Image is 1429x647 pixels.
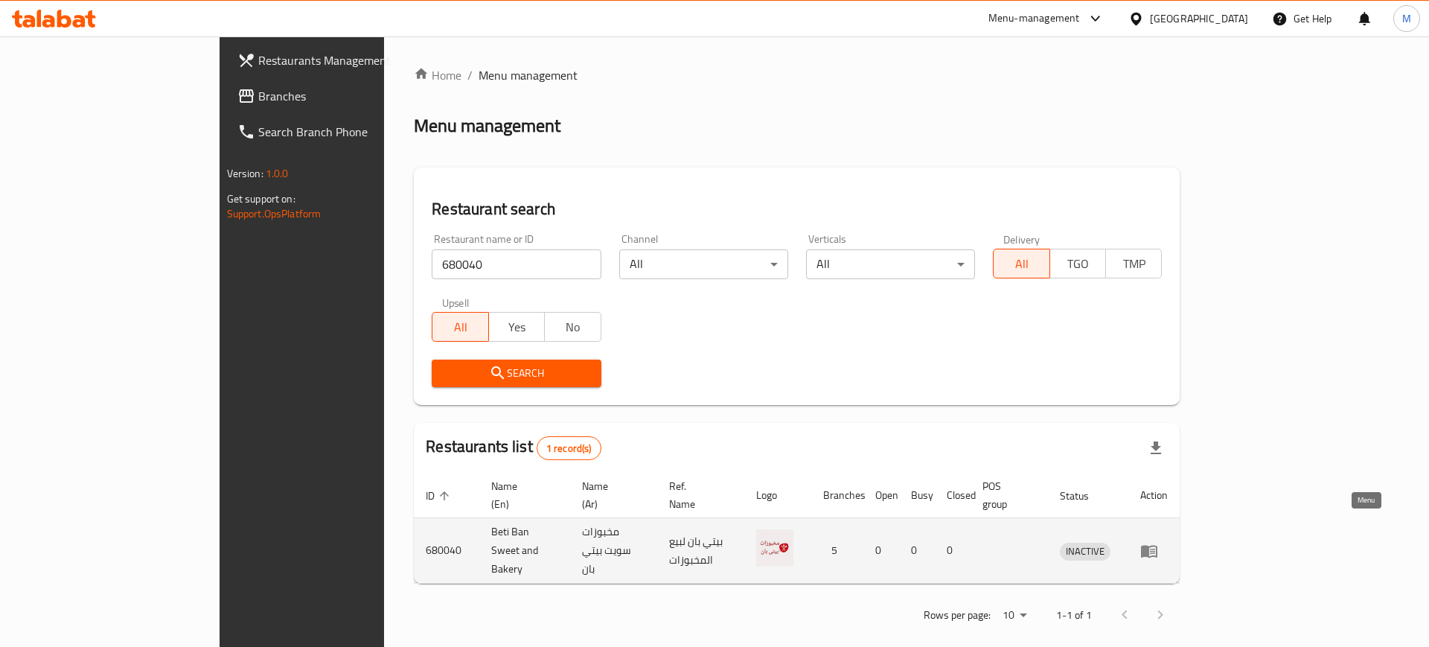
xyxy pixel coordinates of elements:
[432,249,601,279] input: Search for restaurant name or ID..
[442,297,470,307] label: Upsell
[491,477,552,513] span: Name (En)
[1105,249,1162,278] button: TMP
[570,518,657,584] td: مخبوزات سويت بيتي بان
[544,312,601,342] button: No
[811,473,863,518] th: Branches
[226,114,458,150] a: Search Branch Phone
[488,312,545,342] button: Yes
[432,312,488,342] button: All
[811,518,863,584] td: 5
[414,114,560,138] h2: Menu management
[899,473,935,518] th: Busy
[426,487,454,505] span: ID
[863,518,899,584] td: 0
[993,249,1049,278] button: All
[537,442,601,456] span: 1 record(s)
[1112,253,1156,275] span: TMP
[227,189,295,208] span: Get support on:
[537,436,601,460] div: Total records count
[935,473,971,518] th: Closed
[444,364,589,383] span: Search
[988,10,1080,28] div: Menu-management
[657,518,744,584] td: بيتي بان لبيع المخبوزات
[1128,473,1180,518] th: Action
[258,123,447,141] span: Search Branch Phone
[806,249,975,279] div: All
[982,477,1031,513] span: POS group
[467,66,473,84] li: /
[1056,606,1092,625] p: 1-1 of 1
[1060,543,1110,560] span: INACTIVE
[744,473,811,518] th: Logo
[227,204,322,223] a: Support.OpsPlatform
[479,66,578,84] span: Menu management
[899,518,935,584] td: 0
[1049,249,1106,278] button: TGO
[266,164,289,183] span: 1.0.0
[438,316,482,338] span: All
[426,436,601,460] h2: Restaurants list
[479,518,570,584] td: Beti Ban Sweet and Bakery
[756,529,793,567] img: Beti Ban Sweet and Bakery
[1402,10,1411,27] span: M
[1060,487,1108,505] span: Status
[1056,253,1100,275] span: TGO
[1150,10,1248,27] div: [GEOGRAPHIC_DATA]
[551,316,595,338] span: No
[227,164,263,183] span: Version:
[619,249,788,279] div: All
[432,198,1162,220] h2: Restaurant search
[1138,430,1174,466] div: Export file
[258,87,447,105] span: Branches
[582,477,639,513] span: Name (Ar)
[432,360,601,387] button: Search
[863,473,899,518] th: Open
[495,316,539,338] span: Yes
[1000,253,1043,275] span: All
[414,473,1180,584] table: enhanced table
[258,51,447,69] span: Restaurants Management
[997,605,1032,627] div: Rows per page:
[669,477,726,513] span: Ref. Name
[226,78,458,114] a: Branches
[226,42,458,78] a: Restaurants Management
[414,66,1180,84] nav: breadcrumb
[924,606,991,625] p: Rows per page:
[935,518,971,584] td: 0
[1003,234,1040,244] label: Delivery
